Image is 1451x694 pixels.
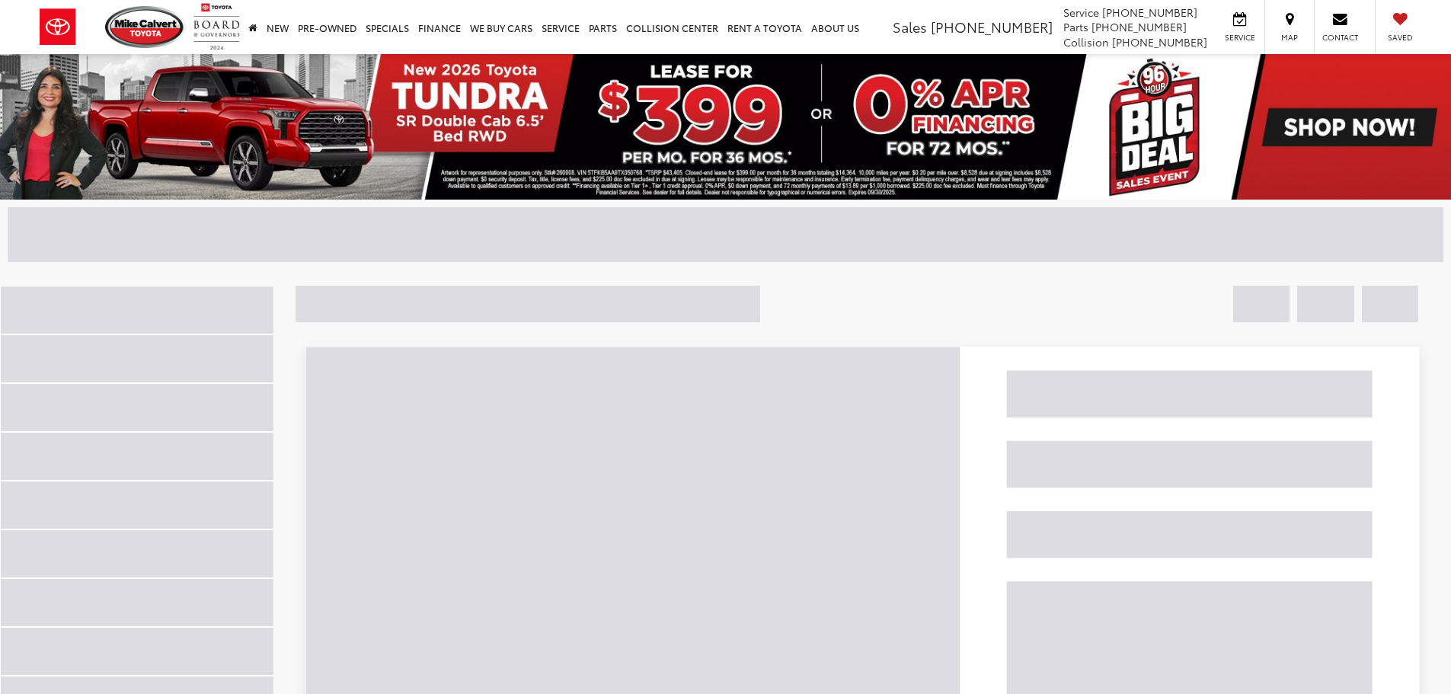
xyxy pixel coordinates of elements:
span: Service [1063,5,1099,20]
img: Mike Calvert Toyota [105,6,186,48]
span: Service [1222,32,1257,43]
span: [PHONE_NUMBER] [1091,19,1187,34]
span: Saved [1383,32,1417,43]
span: [PHONE_NUMBER] [1102,5,1197,20]
span: Map [1273,32,1306,43]
span: Sales [893,17,927,37]
span: Parts [1063,19,1088,34]
span: [PHONE_NUMBER] [931,17,1053,37]
span: Contact [1322,32,1358,43]
span: [PHONE_NUMBER] [1112,34,1207,50]
span: Collision [1063,34,1109,50]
